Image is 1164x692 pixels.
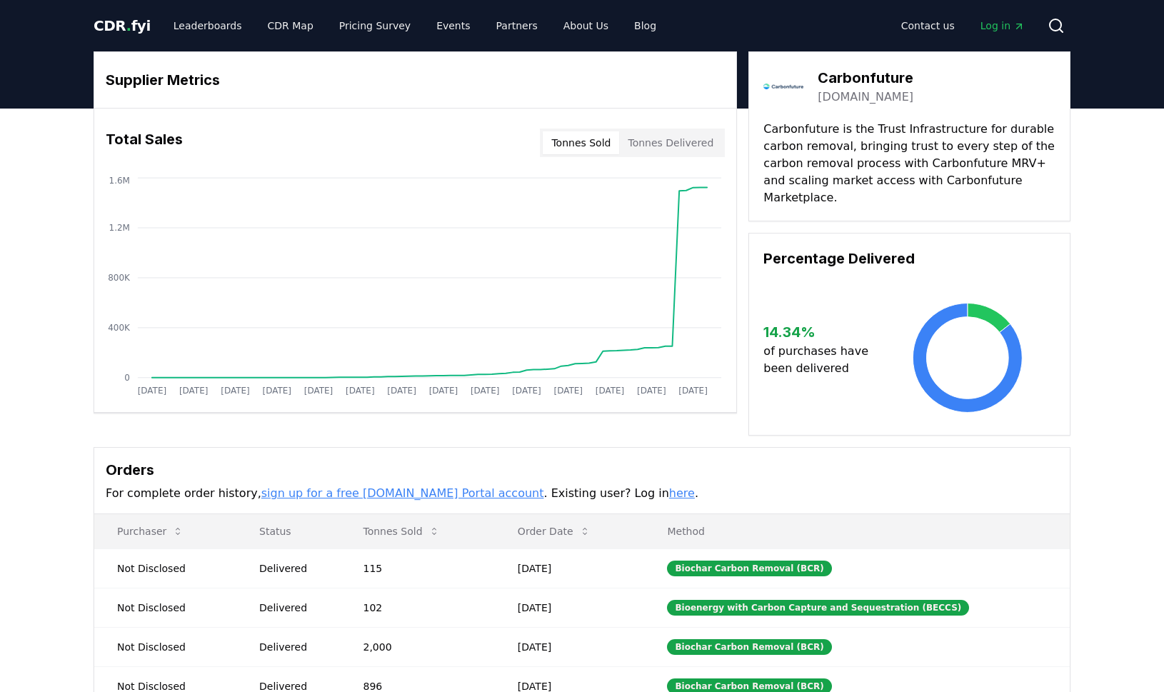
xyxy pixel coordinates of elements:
[623,13,668,39] a: Blog
[162,13,668,39] nav: Main
[980,19,1025,33] span: Log in
[259,640,328,654] div: Delivered
[351,517,451,546] button: Tonnes Sold
[328,13,422,39] a: Pricing Survey
[667,639,831,655] div: Biochar Carbon Removal (BCR)
[552,13,620,39] a: About Us
[106,69,725,91] h3: Supplier Metrics
[969,13,1036,39] a: Log in
[94,548,236,588] td: Not Disclosed
[94,17,151,34] span: CDR fyi
[304,386,333,396] tspan: [DATE]
[106,517,195,546] button: Purchaser
[669,486,695,500] a: here
[108,273,131,283] tspan: 800K
[471,386,500,396] tspan: [DATE]
[124,373,130,383] tspan: 0
[263,386,292,396] tspan: [DATE]
[554,386,583,396] tspan: [DATE]
[429,386,458,396] tspan: [DATE]
[495,588,645,627] td: [DATE]
[261,486,544,500] a: sign up for a free [DOMAIN_NAME] Portal account
[818,89,913,106] a: [DOMAIN_NAME]
[346,386,375,396] tspan: [DATE]
[256,13,325,39] a: CDR Map
[763,321,880,343] h3: 14.34 %
[543,131,619,154] button: Tonnes Sold
[94,627,236,666] td: Not Disclosed
[763,66,803,106] img: Carbonfuture-logo
[126,17,131,34] span: .
[667,600,969,616] div: Bioenergy with Carbon Capture and Sequestration (BECCS)
[94,16,151,36] a: CDR.fyi
[495,627,645,666] td: [DATE]
[763,248,1055,269] h3: Percentage Delivered
[512,386,541,396] tspan: [DATE]
[596,386,625,396] tspan: [DATE]
[138,386,167,396] tspan: [DATE]
[667,561,831,576] div: Biochar Carbon Removal (BCR)
[679,386,708,396] tspan: [DATE]
[763,343,880,377] p: of purchases have been delivered
[162,13,254,39] a: Leaderboards
[109,176,130,186] tspan: 1.6M
[106,485,1058,502] p: For complete order history, . Existing user? Log in .
[340,548,494,588] td: 115
[495,548,645,588] td: [DATE]
[179,386,209,396] tspan: [DATE]
[109,223,130,233] tspan: 1.2M
[656,524,1058,538] p: Method
[818,67,913,89] h3: Carbonfuture
[637,386,666,396] tspan: [DATE]
[763,121,1055,206] p: Carbonfuture is the Trust Infrastructure for durable carbon removal, bringing trust to every step...
[248,524,328,538] p: Status
[890,13,1036,39] nav: Main
[221,386,250,396] tspan: [DATE]
[259,601,328,615] div: Delivered
[259,561,328,576] div: Delivered
[425,13,481,39] a: Events
[94,588,236,627] td: Not Disclosed
[619,131,722,154] button: Tonnes Delivered
[506,517,602,546] button: Order Date
[106,129,183,157] h3: Total Sales
[890,13,966,39] a: Contact us
[485,13,549,39] a: Partners
[340,627,494,666] td: 2,000
[108,323,131,333] tspan: 400K
[388,386,417,396] tspan: [DATE]
[106,459,1058,481] h3: Orders
[340,588,494,627] td: 102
